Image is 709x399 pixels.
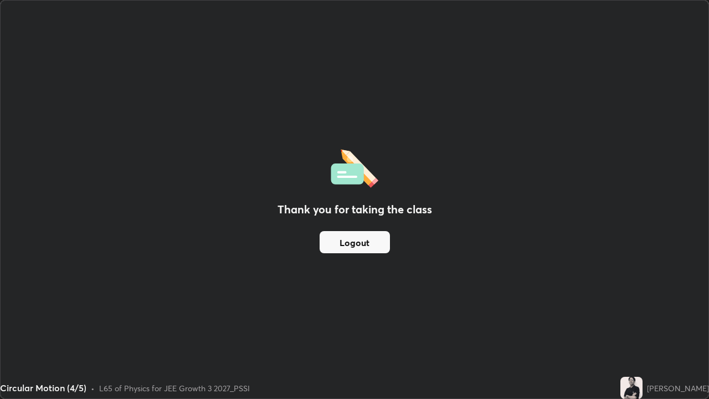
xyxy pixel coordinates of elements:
div: L65 of Physics for JEE Growth 3 2027_PSSI [99,382,250,394]
button: Logout [320,231,390,253]
img: offlineFeedback.1438e8b3.svg [331,146,378,188]
h2: Thank you for taking the class [278,201,432,218]
div: • [91,382,95,394]
div: [PERSON_NAME] [647,382,709,394]
img: 7b44228de41f4a5484441ac73b37d321.jpg [620,377,643,399]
